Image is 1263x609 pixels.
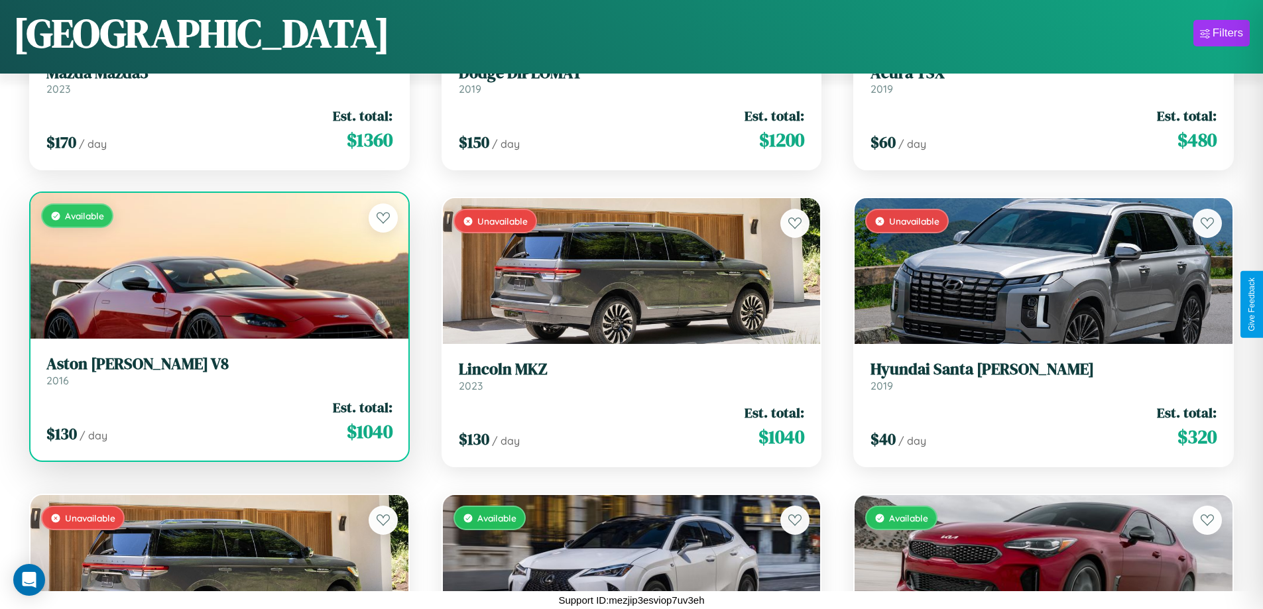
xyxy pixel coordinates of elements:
a: Acura TSX2019 [871,64,1217,96]
button: Filters [1193,20,1250,46]
span: $ 130 [459,428,489,450]
div: Filters [1213,27,1243,40]
span: / day [898,137,926,150]
h3: Lincoln MKZ [459,360,805,379]
h3: Hyundai Santa [PERSON_NAME] [871,360,1217,379]
span: Available [889,512,928,524]
span: Unavailable [889,215,939,227]
span: $ 1360 [347,127,392,153]
span: / day [492,137,520,150]
span: $ 1200 [759,127,804,153]
span: 2023 [46,82,70,95]
span: Est. total: [333,106,392,125]
span: Est. total: [1157,106,1217,125]
span: $ 130 [46,423,77,445]
div: Give Feedback [1247,278,1256,331]
span: Available [65,210,104,221]
p: Support ID: mezjip3esviop7uv3eh [558,591,704,609]
span: / day [492,434,520,447]
a: Lincoln MKZ2023 [459,360,805,392]
span: / day [79,137,107,150]
span: $ 1040 [347,418,392,445]
span: / day [898,434,926,447]
span: Est. total: [333,398,392,417]
span: $ 480 [1177,127,1217,153]
span: 2023 [459,379,483,392]
h3: Aston [PERSON_NAME] V8 [46,355,392,374]
span: / day [80,429,107,442]
a: Aston [PERSON_NAME] V82016 [46,355,392,387]
a: Dodge DIPLOMAT2019 [459,64,805,96]
a: Mazda Mazda32023 [46,64,392,96]
span: 2019 [871,82,893,95]
span: Available [477,512,516,524]
span: 2016 [46,374,69,387]
span: $ 170 [46,131,76,153]
div: Open Intercom Messenger [13,564,45,596]
span: $ 150 [459,131,489,153]
h1: [GEOGRAPHIC_DATA] [13,6,390,60]
span: $ 40 [871,428,896,450]
span: Unavailable [477,215,528,227]
span: Est. total: [1157,403,1217,422]
span: $ 320 [1177,423,1217,450]
span: Est. total: [745,403,804,422]
span: $ 60 [871,131,896,153]
span: Unavailable [65,512,115,524]
span: 2019 [459,82,481,95]
a: Hyundai Santa [PERSON_NAME]2019 [871,360,1217,392]
span: Est. total: [745,106,804,125]
span: $ 1040 [758,423,804,450]
span: 2019 [871,379,893,392]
